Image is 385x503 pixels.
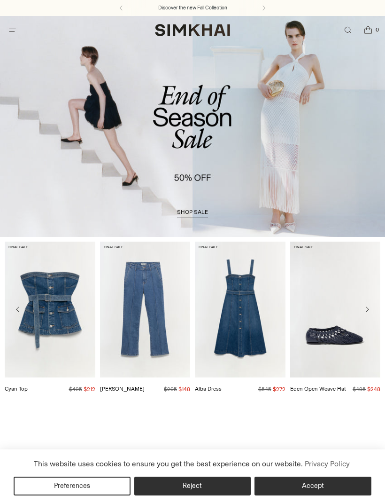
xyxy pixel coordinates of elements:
a: Open cart modal [358,21,377,40]
button: Reject [134,477,251,495]
s: $425 [69,386,82,393]
button: Accept [254,477,371,495]
a: SIMKHAI [155,24,230,37]
span: $248 [367,386,380,393]
span: $212 [84,386,95,393]
a: Privacy Policy (opens in a new tab) [303,457,351,471]
a: Open search modal [338,21,357,40]
a: Ansel Denim [100,242,191,377]
a: Alba Dress [195,385,222,392]
a: Eden Open Weave Flat [290,242,381,377]
span: shop sale [177,209,208,215]
span: $272 [273,386,285,393]
s: $495 [353,386,366,393]
a: Alba Dress [195,242,285,377]
button: Preferences [14,477,131,495]
span: 0 [373,25,381,34]
s: $545 [258,386,271,393]
button: Move to previous carousel slide [9,301,26,318]
a: Cyan Top [5,242,95,377]
span: $148 [178,386,190,393]
button: Open menu modal [3,21,22,40]
button: Move to next carousel slide [359,301,376,318]
a: Cyan Top [5,385,28,392]
a: [PERSON_NAME] [100,385,145,392]
span: This website uses cookies to ensure you get the best experience on our website. [34,459,303,468]
a: shop sale [177,209,208,218]
a: Discover the new Fall Collection [158,4,227,12]
s: $295 [164,386,177,393]
a: Eden Open Weave Flat [290,385,346,392]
